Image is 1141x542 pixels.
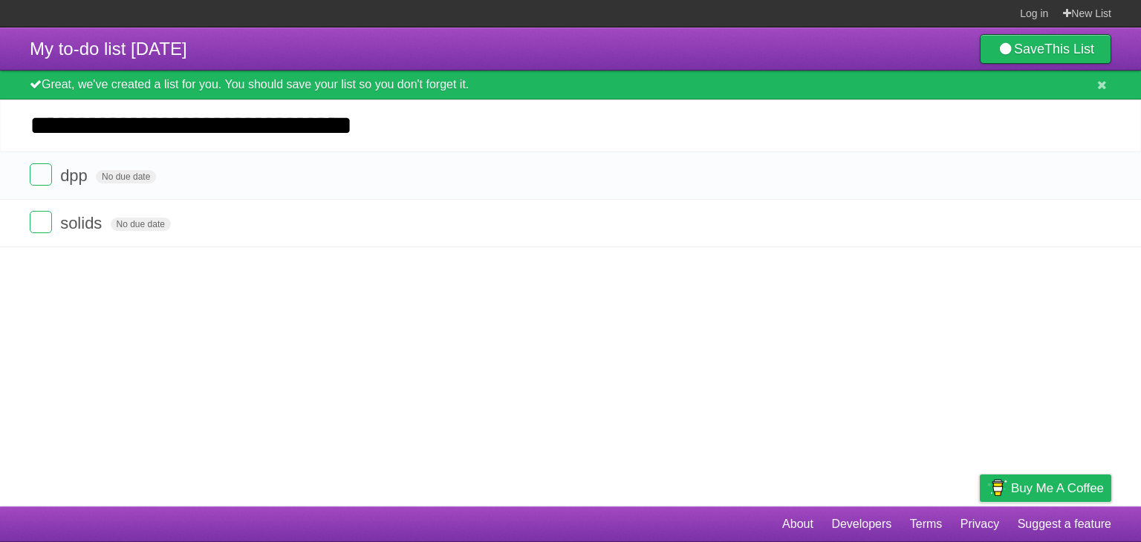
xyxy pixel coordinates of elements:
[30,211,52,233] label: Done
[30,39,187,59] span: My to-do list [DATE]
[1011,475,1104,501] span: Buy me a coffee
[1018,510,1111,538] a: Suggest a feature
[1044,42,1094,56] b: This List
[980,34,1111,64] a: SaveThis List
[111,218,171,231] span: No due date
[96,170,156,183] span: No due date
[782,510,813,538] a: About
[831,510,891,538] a: Developers
[60,166,91,185] span: dpp
[980,474,1111,502] a: Buy me a coffee
[987,475,1007,500] img: Buy me a coffee
[910,510,943,538] a: Terms
[960,510,999,538] a: Privacy
[60,214,105,232] span: solids
[30,163,52,186] label: Done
